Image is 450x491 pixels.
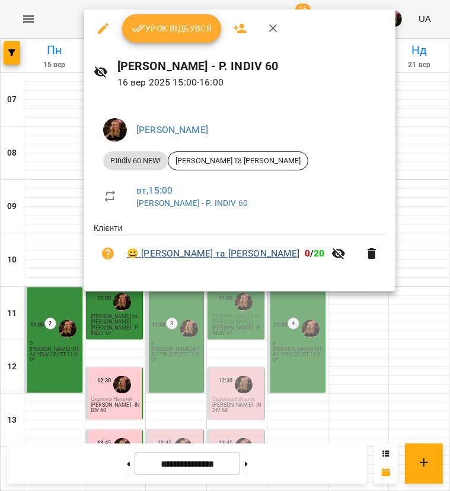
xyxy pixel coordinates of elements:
[127,246,300,261] a: 😀 [PERSON_NAME] та [PERSON_NAME]
[103,118,127,142] img: 019b2ef03b19e642901f9fba5a5c5a68.jpg
[94,222,386,277] ul: Клієнти
[117,57,386,75] h6: [PERSON_NAME] - P. INDIV 60
[168,156,308,166] span: [PERSON_NAME] та [PERSON_NAME]
[168,151,308,170] div: [PERSON_NAME] та [PERSON_NAME]
[136,124,208,135] a: [PERSON_NAME]
[136,185,173,196] a: вт , 15:00
[117,75,386,90] p: 16 вер 2025 15:00 - 16:00
[122,14,222,43] button: Урок відбувся
[103,156,168,166] span: P.Indiv 60 NEW!
[305,248,325,259] b: /
[136,198,248,208] a: [PERSON_NAME] - P. INDIV 60
[314,248,324,259] span: 20
[132,21,212,36] span: Урок відбувся
[94,239,122,268] button: Візит ще не сплачено. Додати оплату?
[305,248,310,259] span: 0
